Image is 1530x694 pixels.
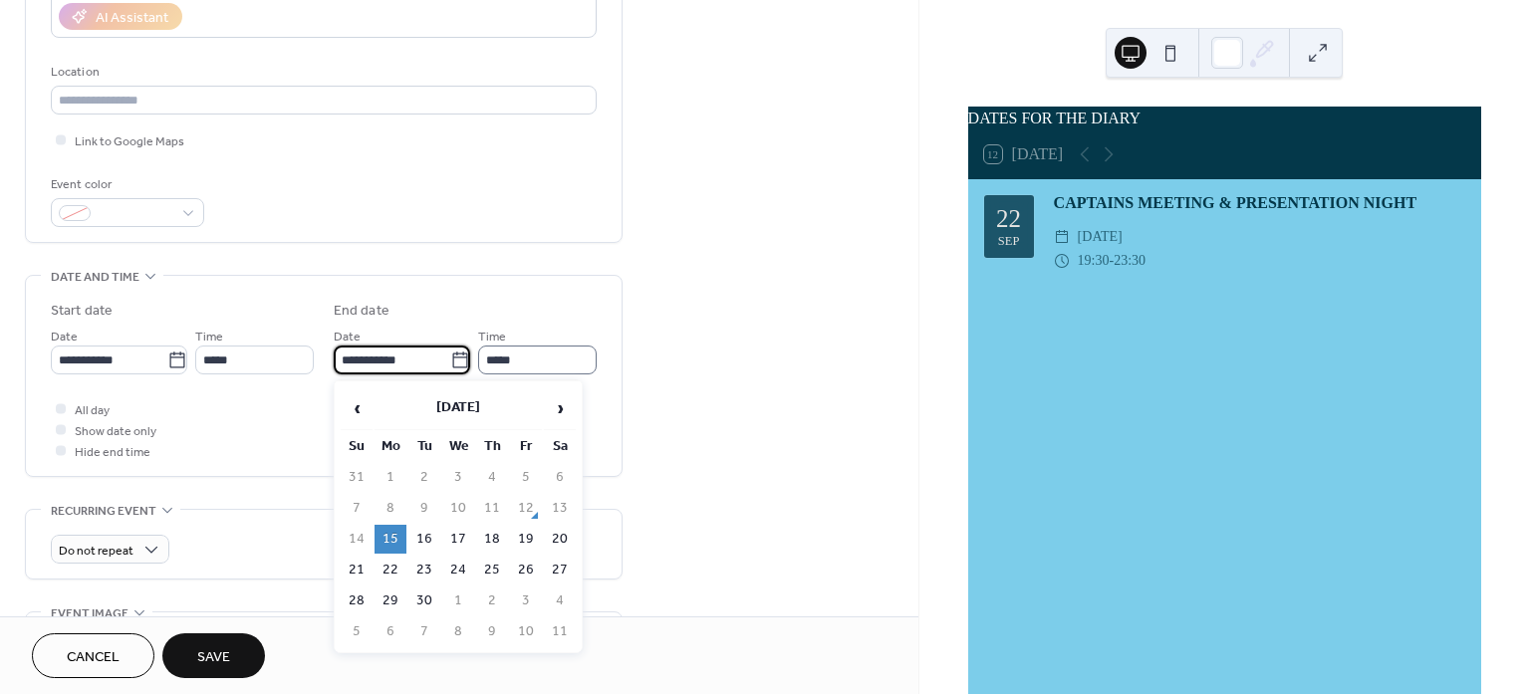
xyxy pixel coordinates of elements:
[375,432,406,461] th: Mo
[544,432,576,461] th: Sa
[510,463,542,492] td: 5
[341,525,373,554] td: 14
[51,603,128,624] span: Event image
[510,556,542,584] td: 26
[341,556,373,584] td: 21
[544,586,576,615] td: 4
[510,494,542,523] td: 12
[1054,191,1465,215] div: CAPTAINS MEETING & PRESENTATION NIGHT
[442,556,474,584] td: 24
[544,556,576,584] td: 27
[476,556,508,584] td: 25
[51,62,593,83] div: Location
[442,617,474,646] td: 8
[59,540,133,563] span: Do not repeat
[442,463,474,492] td: 3
[1078,249,1110,273] span: 19:30
[375,556,406,584] td: 22
[195,327,223,347] span: Time
[341,617,373,646] td: 5
[968,107,1481,130] div: DATES FOR THE DIARY
[408,525,440,554] td: 16
[442,494,474,523] td: 10
[51,327,78,347] span: Date
[375,586,406,615] td: 29
[544,617,576,646] td: 11
[375,387,542,430] th: [DATE]
[375,617,406,646] td: 6
[1114,249,1146,273] span: 23:30
[510,525,542,554] td: 19
[51,301,113,322] div: Start date
[478,327,506,347] span: Time
[408,586,440,615] td: 30
[996,206,1021,231] div: 22
[75,131,184,152] span: Link to Google Maps
[442,432,474,461] th: We
[476,463,508,492] td: 4
[1078,225,1123,249] span: [DATE]
[476,617,508,646] td: 9
[476,432,508,461] th: Th
[408,494,440,523] td: 9
[476,525,508,554] td: 18
[408,463,440,492] td: 2
[75,442,150,463] span: Hide end time
[341,463,373,492] td: 31
[544,494,576,523] td: 13
[544,525,576,554] td: 20
[998,235,1020,248] div: Sep
[67,647,120,668] span: Cancel
[442,525,474,554] td: 17
[408,432,440,461] th: Tu
[510,586,542,615] td: 3
[342,388,372,428] span: ‹
[544,463,576,492] td: 6
[75,421,156,442] span: Show date only
[545,388,575,428] span: ›
[1110,249,1115,273] span: -
[375,494,406,523] td: 8
[75,400,110,421] span: All day
[32,633,154,678] button: Cancel
[162,633,265,678] button: Save
[1054,225,1070,249] div: ​
[408,556,440,584] td: 23
[197,647,230,668] span: Save
[476,494,508,523] td: 11
[476,586,508,615] td: 2
[51,267,139,288] span: Date and time
[442,586,474,615] td: 1
[341,432,373,461] th: Su
[375,525,406,554] td: 15
[408,617,440,646] td: 7
[510,432,542,461] th: Fr
[341,586,373,615] td: 28
[334,301,389,322] div: End date
[334,327,361,347] span: Date
[510,617,542,646] td: 10
[375,463,406,492] td: 1
[51,501,156,522] span: Recurring event
[341,494,373,523] td: 7
[1054,249,1070,273] div: ​
[51,174,200,195] div: Event color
